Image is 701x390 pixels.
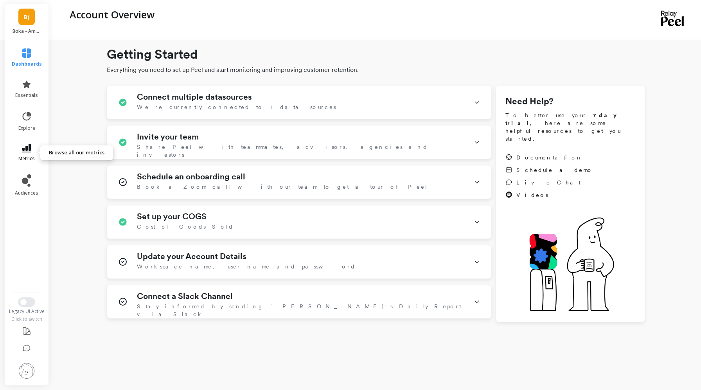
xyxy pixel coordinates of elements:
[516,154,583,161] span: Documentation
[23,13,30,21] span: B(
[516,179,581,186] span: Live Chat
[137,302,464,318] span: Stay informed by sending [PERSON_NAME]'s Daily Report via Slack
[505,112,623,126] strong: 7 day trial
[137,223,234,231] span: Cost of Goods Sold
[19,363,34,379] img: profile picture
[516,166,593,174] span: Schedule a demo
[15,92,38,98] span: essentials
[505,166,593,174] a: Schedule a demo
[12,61,42,67] span: dashboards
[505,95,635,108] h1: Need Help?
[137,132,199,141] h1: Invite your team
[137,252,246,261] h1: Update your Account Details
[505,154,593,161] a: Documentation
[137,92,252,102] h1: Connect multiple datasources
[137,292,233,301] h1: Connect a Slack Channel
[107,65,645,75] span: Everything you need to set up Peel and start monitoring and improving customer retention.
[137,263,356,270] span: Workspace name, user name and password
[137,103,336,111] span: We're currently connected to 1 data sources
[505,191,593,199] a: Videos
[4,316,50,322] div: Click to switch
[137,212,207,221] h1: Set up your COGS
[18,125,35,131] span: explore
[18,297,35,307] button: Switch to New UI
[18,156,35,162] span: metrics
[13,28,41,34] p: Boka - Amazon (Essor)
[4,308,50,315] div: Legacy UI Active
[137,183,428,191] span: Book a Zoom call with our team to get a tour of Peel
[107,45,645,64] h1: Getting Started
[137,172,245,181] h1: Schedule an onboarding call
[516,191,548,199] span: Videos
[70,8,155,21] p: Account Overview
[137,143,464,159] span: Share Peel with teammates, advisors, agencies and investors
[505,111,635,143] span: To better use your , here are some helpful resources to get you started.
[15,190,38,196] span: audiences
